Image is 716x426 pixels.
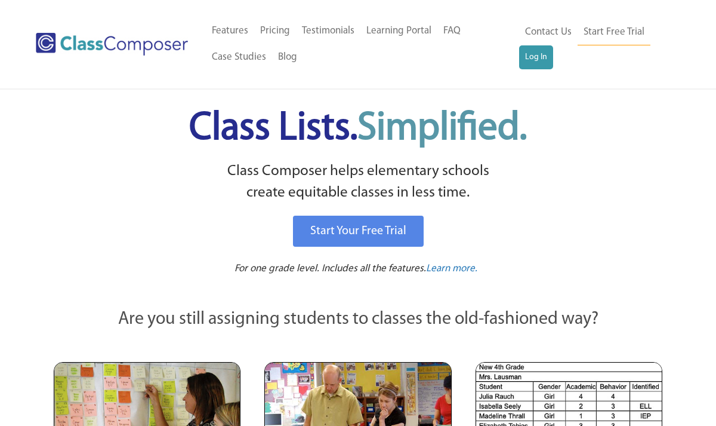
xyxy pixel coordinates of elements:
[206,44,272,71] a: Case Studies
[310,225,406,237] span: Start Your Free Trial
[296,18,360,44] a: Testimonials
[293,216,424,247] a: Start Your Free Trial
[36,33,188,55] img: Class Composer
[54,307,662,333] p: Are you still assigning students to classes the old-fashioned way?
[272,44,303,71] a: Blog
[206,18,519,71] nav: Header Menu
[437,18,467,44] a: FAQ
[360,18,437,44] a: Learning Portal
[234,263,426,274] span: For one grade level. Includes all the features.
[426,262,477,277] a: Learn more.
[52,161,664,204] p: Class Composer helps elementary schools create equitable classes in less time.
[578,19,650,46] a: Start Free Trial
[426,263,477,274] span: Learn more.
[206,18,254,44] a: Features
[519,19,578,45] a: Contact Us
[519,45,553,69] a: Log In
[519,19,671,69] nav: Header Menu
[189,109,527,148] span: Class Lists.
[254,18,296,44] a: Pricing
[357,109,527,148] span: Simplified.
